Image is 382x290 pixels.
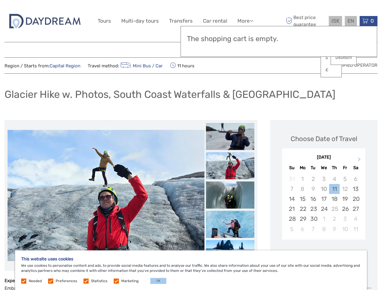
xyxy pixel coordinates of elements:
div: Choose Sunday, September 28th, 2025 [286,214,297,224]
a: More [237,17,253,25]
div: Choose Monday, September 22nd, 2025 [297,204,308,214]
div: We use cookies to personalise content and ads, to provide social media features and to analyse ou... [15,250,367,290]
a: Tours [98,17,111,25]
span: 11 hours [170,61,194,70]
div: Not available Thursday, September 25th, 2025 [329,204,340,214]
div: Not available Tuesday, September 9th, 2025 [308,184,318,194]
div: Choose Monday, September 29th, 2025 [297,214,308,224]
a: £ [321,65,341,76]
span: 0 [370,18,375,24]
span: ISK [331,18,339,24]
img: fd9c87620cd24e15898e181b092bdf94_main_slider.jpeg [8,130,204,261]
div: month 2025-09 [284,174,363,234]
div: Not available Friday, September 12th, 2025 [340,184,350,194]
div: We [318,164,329,172]
button: OK [150,278,166,284]
span: Best price guarantee [284,14,327,27]
div: Mo [297,164,308,172]
div: Choose Tuesday, September 23rd, 2025 [308,204,318,214]
div: Tu [308,164,318,172]
span: Travel method: [88,61,163,70]
div: Choose Friday, October 3rd, 2025 [340,214,350,224]
div: EN [345,16,357,26]
div: Choose Thursday, October 2nd, 2025 [329,214,340,224]
a: Mini Bus / Car [119,63,163,69]
div: Choose Tuesday, October 7th, 2025 [308,224,318,234]
div: [DATE] [282,154,365,161]
div: Choose Friday, September 26th, 2025 [340,204,350,214]
div: Not available Saturday, September 6th, 2025 [350,174,361,184]
div: Not available Thursday, September 4th, 2025 [329,174,340,184]
div: Not available Sunday, September 7th, 2025 [286,184,297,194]
div: Th [329,164,340,172]
div: Choose Sunday, September 21st, 2025 [286,204,297,214]
div: Choose Wednesday, September 24th, 2025 [318,204,329,214]
div: Sa [350,164,361,172]
div: Choose Thursday, October 9th, 2025 [329,224,340,234]
label: Marketing [121,279,139,284]
div: Choose Saturday, September 20th, 2025 [350,194,361,204]
div: Choose Monday, September 15th, 2025 [297,194,308,204]
div: Choose Sunday, September 14th, 2025 [286,194,297,204]
h3: The shopping cart is empty. [187,35,371,43]
a: Deutsch [331,52,356,63]
div: Choose Thursday, September 18th, 2025 [329,194,340,204]
p: We're away right now. Please check back later! [8,11,68,15]
div: Choose Tuesday, September 30th, 2025 [308,214,318,224]
a: Capital Region [50,63,80,69]
a: Multi-day tours [121,17,159,25]
span: Region / Starts from: [5,63,80,69]
div: Not available Tuesday, September 2nd, 2025 [308,174,318,184]
div: Choose Tuesday, September 16th, 2025 [308,194,318,204]
div: Choose Wednesday, October 1st, 2025 [318,214,329,224]
div: Choose Wednesday, October 8th, 2025 [318,224,329,234]
div: Choose Friday, October 10th, 2025 [340,224,350,234]
img: fd9c87620cd24e15898e181b092bdf94_slider_thumbnail.jpeg [206,152,254,179]
div: Not available Monday, September 8th, 2025 [297,184,308,194]
div: Choose Saturday, September 27th, 2025 [350,204,361,214]
img: 2722-c67f3ee1-da3f-448a-ae30-a82a1b1ec634_logo_big.jpg [5,11,85,31]
div: Choose Sunday, October 5th, 2025 [286,224,297,234]
div: Not available Friday, September 5th, 2025 [340,174,350,184]
label: Statistics [91,279,107,284]
img: 8cbe14f2619d415e943128f2fdcc1c42_slider_thumbnail.jpeg [206,123,254,150]
div: Choose Saturday, September 13th, 2025 [350,184,361,194]
a: Car rental [203,17,227,25]
div: Not available Sunday, August 31st, 2025 [286,174,297,184]
strong: Experience what it is like to stand on a glacier [5,278,102,283]
h1: Glacier Hike w. Photos, South Coast Waterfalls & [GEOGRAPHIC_DATA] [5,88,335,101]
div: Choose Thursday, September 11th, 2025 [329,184,340,194]
div: Choose Wednesday, September 17th, 2025 [318,194,329,204]
div: Fr [340,164,350,172]
div: Choose Date of Travel [291,134,357,143]
div: Not available Wednesday, September 10th, 2025 [318,184,329,194]
div: Not available Wednesday, September 3rd, 2025 [318,174,329,184]
button: Open LiveChat chat widget [70,9,77,17]
h5: This website uses cookies [21,256,361,262]
div: Choose Saturday, October 11th, 2025 [350,224,361,234]
button: Next Month [355,156,365,166]
div: Su [286,164,297,172]
div: Choose Friday, September 19th, 2025 [340,194,350,204]
a: Transfers [169,17,193,25]
label: Preferences [56,279,77,284]
img: 4e15c62b0be54b6395a1c0bc6c41beac_slider_thumbnail.jpeg [206,240,254,267]
label: Needed [29,279,42,284]
img: f4b184b68c6044ebb348423918316fe8_slider_thumbnail.jpeg [206,181,254,208]
div: Not available Monday, September 1st, 2025 [297,174,308,184]
a: $ [321,52,341,63]
img: c21cc262306542619d1c25a139e80a56_slider_thumbnail.jpeg [206,211,254,238]
div: Choose Saturday, October 4th, 2025 [350,214,361,224]
div: Choose Monday, October 6th, 2025 [297,224,308,234]
span: Verified Operator [333,62,377,69]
